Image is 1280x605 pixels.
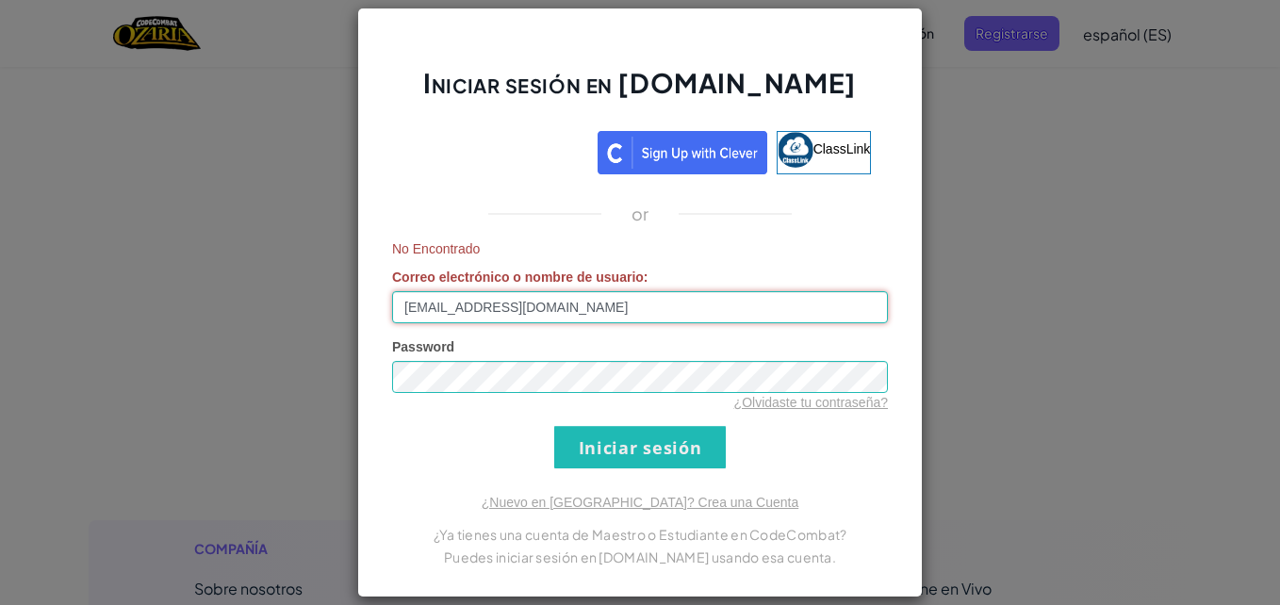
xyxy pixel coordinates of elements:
p: Puedes iniciar sesión en [DOMAIN_NAME] usando esa cuenta. [392,546,888,568]
input: Iniciar sesión [554,426,726,468]
span: ClassLink [813,141,871,156]
img: clever_sso_button@2x.png [598,131,767,174]
p: or [632,203,649,225]
h2: Iniciar sesión en [DOMAIN_NAME] [392,65,888,120]
label: : [392,268,648,286]
p: ¿Ya tienes una cuenta de Maestro o Estudiante en CodeCombat? [392,523,888,546]
img: classlink-logo-small.png [778,132,813,168]
span: Password [392,339,454,354]
span: Correo electrónico o nombre de usuario [392,270,644,285]
iframe: Botón de Acceder con Google [400,129,598,171]
span: No Encontrado [392,239,888,258]
a: ¿Olvidaste tu contraseña? [734,395,888,410]
a: ¿Nuevo en [GEOGRAPHIC_DATA]? Crea una Cuenta [482,495,798,510]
